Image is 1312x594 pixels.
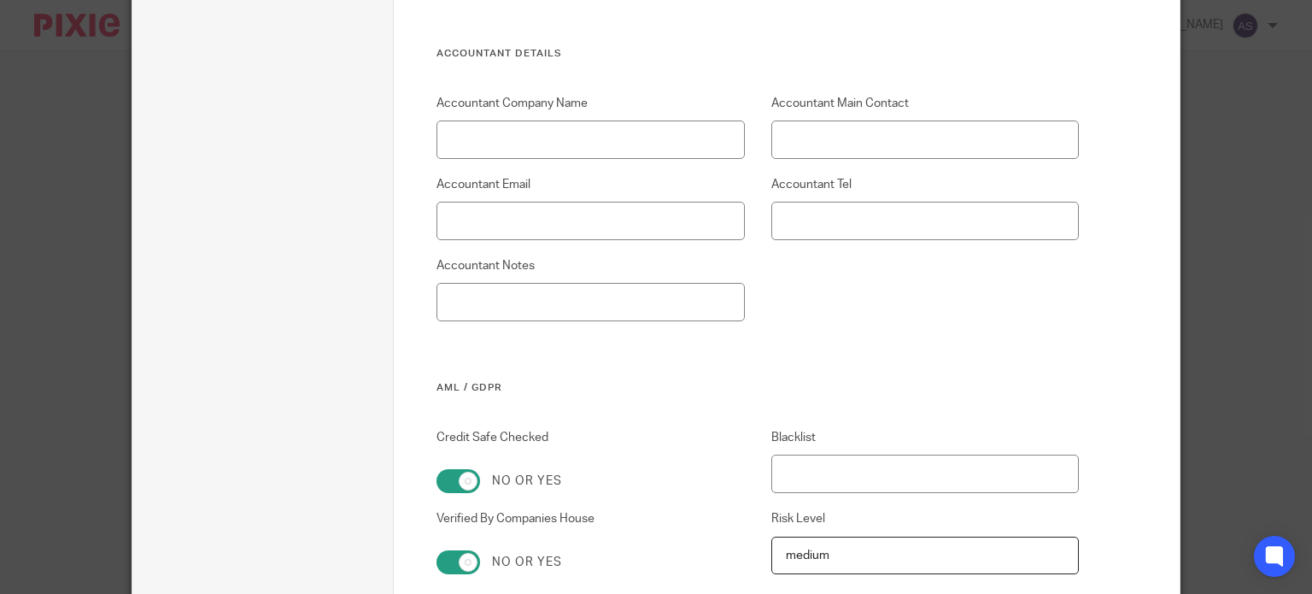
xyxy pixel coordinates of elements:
[436,176,744,193] label: Accountant Email
[436,47,1079,61] h3: Accountant Details
[771,510,1079,527] label: Risk Level
[771,176,1079,193] label: Accountant Tel
[436,510,744,538] label: Verified By Companies House
[436,429,744,456] label: Credit Safe Checked
[771,429,1079,446] label: Blacklist
[492,554,562,571] label: No or yes
[771,95,1079,112] label: Accountant Main Contact
[436,257,744,274] label: Accountant Notes
[436,95,744,112] label: Accountant Company Name
[492,473,562,490] label: No or yes
[436,381,1079,395] h3: AML / GDPR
